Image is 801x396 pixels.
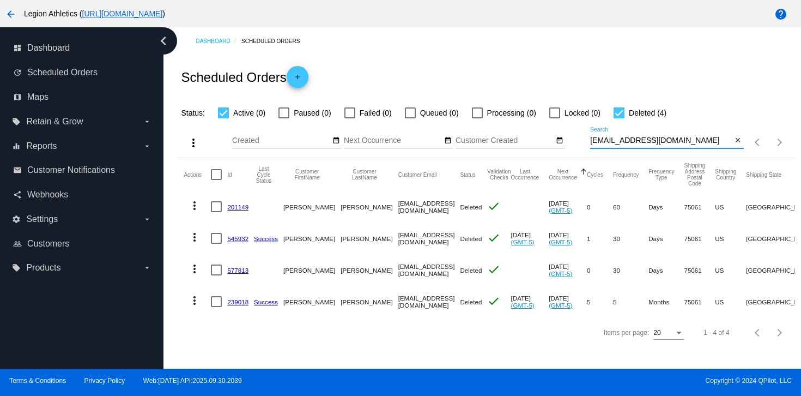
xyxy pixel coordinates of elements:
button: Change sorting for CustomerFirstName [283,169,331,181]
button: Change sorting for ShippingState [746,171,781,178]
mat-header-cell: Actions [184,158,211,191]
a: Terms & Conditions [9,377,66,385]
div: 1 - 4 of 4 [703,329,729,337]
input: Next Occurrence [344,136,442,145]
span: Status: [181,109,205,117]
mat-icon: close [734,136,742,145]
mat-cell: [EMAIL_ADDRESS][DOMAIN_NAME] [398,191,460,223]
a: Dashboard [196,33,241,50]
mat-icon: check [487,263,500,276]
i: map [13,93,22,101]
button: Previous page [747,322,769,344]
button: Change sorting for Frequency [613,171,639,178]
a: people_outline Customers [13,235,151,253]
h2: Scheduled Orders [181,66,308,88]
a: map Maps [13,88,151,106]
i: email [13,166,22,175]
span: Reports [26,141,57,151]
span: Failed (0) [360,106,392,119]
mat-cell: [DATE] [549,286,587,317]
span: Customers [27,239,69,249]
mat-cell: Days [648,191,684,223]
mat-cell: [DATE] [549,223,587,254]
mat-cell: US [715,254,746,286]
mat-cell: 75061 [684,223,715,254]
a: (GMT-5) [511,238,535,245]
mat-icon: add [291,73,304,86]
button: Change sorting for ShippingPostcode [684,163,705,187]
input: Customer Created [456,136,554,145]
i: update [13,68,22,77]
span: Legion Athletics ( ) [24,9,165,18]
span: Settings [26,214,58,224]
i: equalizer [12,142,21,151]
a: (GMT-5) [549,302,572,309]
a: (GMT-5) [549,238,572,245]
button: Change sorting for ShippingCountry [715,169,736,181]
mat-cell: 0 [587,254,613,286]
a: share Webhooks [13,186,151,203]
mat-icon: date_range [332,136,340,145]
i: share [13,190,22,199]
button: Change sorting for LastProcessingCycleId [254,166,274,184]
mat-icon: check [487,295,500,308]
mat-cell: [PERSON_NAME] [341,191,398,223]
mat-icon: check [487,200,500,213]
i: arrow_drop_down [143,215,151,224]
button: Next page [769,322,791,344]
button: Change sorting for NextOccurrenceUtc [549,169,577,181]
mat-cell: [PERSON_NAME] [341,286,398,317]
span: 20 [653,329,660,337]
mat-icon: more_vert [187,136,200,149]
button: Change sorting for FrequencyType [648,169,674,181]
i: chevron_left [155,32,172,50]
mat-cell: [DATE] [511,223,549,254]
mat-icon: date_range [444,136,452,145]
button: Previous page [747,131,769,153]
mat-cell: [PERSON_NAME] [283,286,341,317]
span: Deleted [460,203,482,211]
mat-cell: 75061 [684,286,715,317]
mat-cell: 75061 [684,254,715,286]
span: Deleted (4) [629,106,666,119]
span: Processing (0) [487,106,536,119]
mat-cell: 30 [613,223,648,254]
i: arrow_drop_down [143,117,151,126]
i: settings [12,215,21,224]
mat-cell: [DATE] [549,254,587,286]
mat-cell: [PERSON_NAME] [341,254,398,286]
span: Deleted [460,267,482,274]
button: Next page [769,131,791,153]
mat-cell: [EMAIL_ADDRESS][DOMAIN_NAME] [398,286,460,317]
span: Products [26,263,60,273]
a: Success [254,298,278,305]
mat-cell: US [715,286,746,317]
span: Queued (0) [420,106,459,119]
mat-cell: [PERSON_NAME] [341,223,398,254]
a: Success [254,235,278,242]
mat-cell: [DATE] [549,191,587,223]
mat-cell: [PERSON_NAME] [283,191,341,223]
span: Active (0) [233,106,265,119]
mat-icon: more_vert [188,294,201,307]
button: Change sorting for Cycles [587,171,603,178]
span: Dashboard [27,43,70,53]
i: people_outline [13,239,22,248]
mat-icon: check [487,231,500,244]
mat-icon: arrow_back [4,8,17,21]
mat-cell: Days [648,223,684,254]
mat-cell: US [715,191,746,223]
mat-cell: Months [648,286,684,317]
span: Locked (0) [565,106,600,119]
span: Copyright © 2024 QPilot, LLC [410,377,792,385]
mat-cell: [DATE] [511,286,549,317]
a: Scheduled Orders [241,33,310,50]
mat-cell: 75061 [684,191,715,223]
mat-header-cell: Validation Checks [487,158,511,191]
button: Change sorting for LastOccurrenceUtc [511,169,539,181]
mat-icon: date_range [556,136,563,145]
mat-cell: 5 [613,286,648,317]
span: Maps [27,92,48,102]
i: arrow_drop_down [143,263,151,272]
span: Paused (0) [294,106,331,119]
